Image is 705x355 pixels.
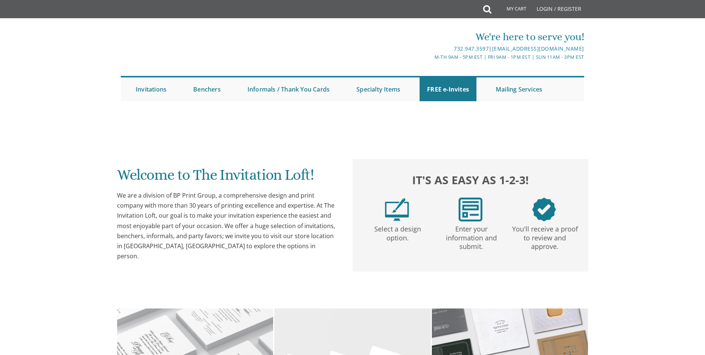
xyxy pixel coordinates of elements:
[276,29,584,44] div: We're here to serve you!
[128,77,174,101] a: Invitations
[276,53,584,61] div: M-Th 9am - 5pm EST | Fri 9am - 1pm EST | Sun 11am - 3pm EST
[117,191,338,261] div: We are a division of BP Print Group, a comprehensive design and print company with more than 30 y...
[362,221,433,243] p: Select a design option.
[492,45,584,52] a: [EMAIL_ADDRESS][DOMAIN_NAME]
[276,44,584,53] div: |
[385,198,409,221] img: step1.png
[488,77,550,101] a: Mailing Services
[510,221,580,251] p: You'll receive a proof to review and approve.
[186,77,228,101] a: Benchers
[117,167,338,189] h1: Welcome to The Invitation Loft!
[491,1,531,19] a: My Cart
[360,172,581,188] h2: It's as easy as 1-2-3!
[420,77,476,101] a: FREE e-Invites
[454,45,489,52] a: 732.947.3597
[532,198,556,221] img: step3.png
[436,221,507,251] p: Enter your information and submit.
[349,77,408,101] a: Specialty Items
[240,77,337,101] a: Informals / Thank You Cards
[459,198,482,221] img: step2.png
